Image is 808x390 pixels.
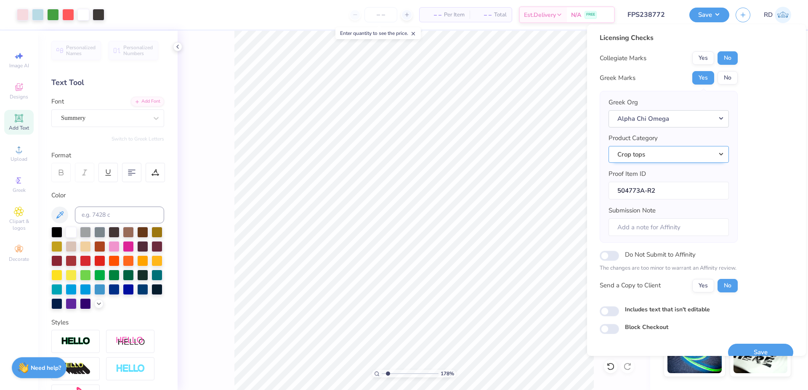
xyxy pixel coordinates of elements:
span: Upload [11,156,27,162]
img: Negative Space [116,364,145,374]
button: Switch to Greek Letters [112,135,164,142]
img: Shadow [116,336,145,347]
div: Text Tool [51,77,164,88]
input: Untitled Design [621,6,683,23]
input: e.g. 7428 c [75,207,164,223]
label: Font [51,97,64,106]
a: RD [764,7,791,23]
input: – – [364,7,397,22]
button: Yes [692,51,714,65]
div: Format [51,151,165,160]
div: Collegiate Marks [600,53,646,63]
label: Proof Item ID [609,169,646,179]
span: Designs [10,93,28,100]
div: Enter quantity to see the price. [335,27,421,39]
div: Greek Marks [600,73,635,83]
img: Stroke [61,337,90,346]
label: Greek Org [609,98,638,107]
span: FREE [586,12,595,18]
button: Yes [692,279,714,292]
span: Image AI [9,62,29,69]
label: Do Not Submit to Affinity [625,249,696,260]
label: Block Checkout [625,323,668,332]
button: No [718,71,738,85]
span: Personalized Names [66,45,96,56]
p: The changes are too minor to warrant an Affinity review. [600,264,738,273]
div: Color [51,191,164,200]
span: Clipart & logos [4,218,34,231]
div: Licensing Checks [600,33,738,43]
button: Save [728,344,793,361]
label: Product Category [609,133,658,143]
span: Greek [13,187,26,194]
img: 3d Illusion [61,362,90,376]
button: No [718,279,738,292]
div: Styles [51,318,164,327]
span: Per Item [444,11,465,19]
span: Total [494,11,507,19]
span: Add Text [9,125,29,131]
img: Rommel Del Rosario [775,7,791,23]
span: – – [425,11,441,19]
button: Yes [692,71,714,85]
span: – – [475,11,492,19]
span: RD [764,10,773,20]
label: Submission Note [609,206,656,215]
strong: Need help? [31,364,61,372]
span: 178 % [441,370,454,377]
button: Save [689,8,729,22]
span: Decorate [9,256,29,263]
div: Add Font [131,97,164,106]
div: Send a Copy to Client [600,281,661,290]
span: N/A [571,11,581,19]
button: Crop tops [609,146,729,163]
button: Alpha Chi Omega [609,110,729,127]
button: No [718,51,738,65]
input: Add a note for Affinity [609,218,729,236]
span: Est. Delivery [524,11,556,19]
label: Includes text that isn't editable [625,305,710,314]
span: Personalized Numbers [123,45,153,56]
